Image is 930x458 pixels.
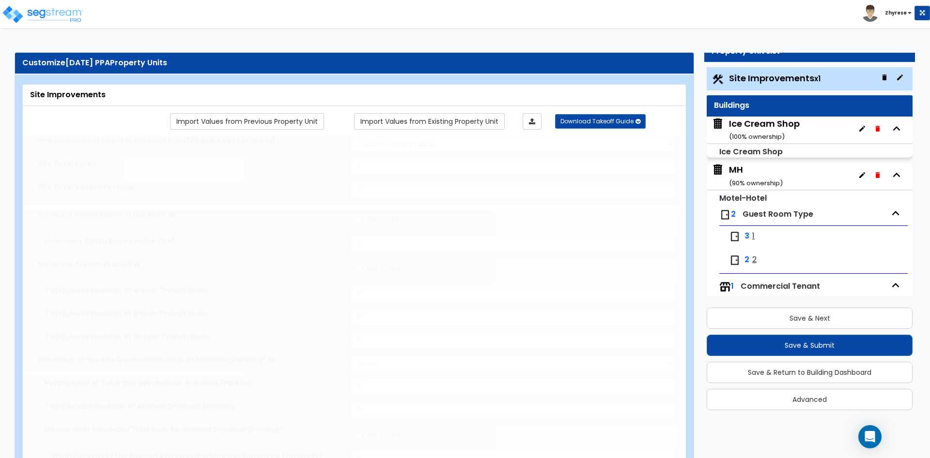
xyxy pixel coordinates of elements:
[170,113,324,130] a: Import the dynamic attribute values from previous properties.
[707,389,913,410] button: Advanced
[45,378,344,388] label: Percentage of Total Site with Asphalt Driveway/Parking:
[37,259,344,269] label: Are there Trench Drains?
[356,264,362,275] input: Yes
[862,5,879,22] img: avatar.png
[366,215,378,224] span: Yes
[45,401,344,411] label: Total Square Footage of Asphalt Driveway/Parking:
[134,260,140,267] i: click for more info!
[707,308,913,329] button: Save & Next
[885,9,907,16] b: Zhyrese
[731,281,734,292] span: 1
[356,429,362,440] input: Yes
[560,117,634,125] span: Download Takeoff Guide
[719,192,767,204] small: Motel-Hotel
[392,264,401,274] span: No
[523,113,542,130] a: Import the dynamic attributes value through Excel sheet
[752,254,757,266] span: 2
[37,355,344,365] label: How much of the Site is covered in Asphalt Driveway/Parking?
[383,264,389,275] input: No
[45,332,344,341] label: Total Linear Footage of 12-inch Trench Drain:
[45,236,344,246] label: How many Catch Basins in the Site?
[269,356,275,363] i: click for more info!
[30,89,679,101] div: Site Improvements
[45,285,344,295] label: Total Linear Footage of 4-inch Trench Drain:
[169,211,175,218] i: click for more info!
[729,132,785,141] small: ( 100 % ownership)
[712,163,783,188] span: MH
[45,309,344,318] label: Total Linear Footage of 8-inch Trench Drain:
[744,231,749,242] span: 3
[707,335,913,356] button: Save & Submit
[383,215,389,225] input: No
[741,281,820,292] span: Commercial Tenant
[37,182,344,192] label: Site Total Square Footage:
[366,429,378,439] span: Yes
[37,159,344,168] label: Site Total Acres:
[392,429,401,439] span: No
[731,208,736,220] span: 2
[366,264,378,274] span: Yes
[1,5,84,24] img: logo_pro_r.png
[729,118,800,142] div: Ice Cream Shop
[719,146,783,157] small: Ice Cream Shop
[707,362,913,383] button: Save & Return to Building Dashboard
[743,208,813,220] span: Guest Room Type
[22,58,686,69] div: Customize Property Units
[356,215,362,225] input: Yes
[555,114,646,129] button: Download Takeoff Guide
[65,57,110,68] span: [DATE] PPA
[712,118,800,142] span: Ice Cream Shop
[37,135,344,145] label: How do you want to enter the Land Area? (Square Feet or Acres)
[383,429,389,440] input: No
[37,210,344,220] label: Are there Catch Basins in the Site?
[729,72,821,84] span: Site Improvements
[729,163,783,188] div: MH
[729,254,741,266] img: door.png
[719,209,731,221] img: door.png
[712,163,724,176] img: building.svg
[45,425,344,434] label: Do you want Enhanced Thickness for Asphalt Driveway/Parking?
[744,254,749,266] span: 2
[714,100,905,111] div: Buildings
[729,231,741,242] img: door.png
[719,281,731,293] img: tenants.png
[712,73,724,86] img: Construction.png
[729,178,783,188] small: ( 90 % ownership)
[712,118,724,130] img: building.svg
[752,231,755,242] span: 1
[858,425,882,448] div: Open Intercom Messenger
[814,74,821,84] small: x1
[354,113,505,130] a: Import the dynamic attribute values from existing properties.
[392,215,401,224] span: No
